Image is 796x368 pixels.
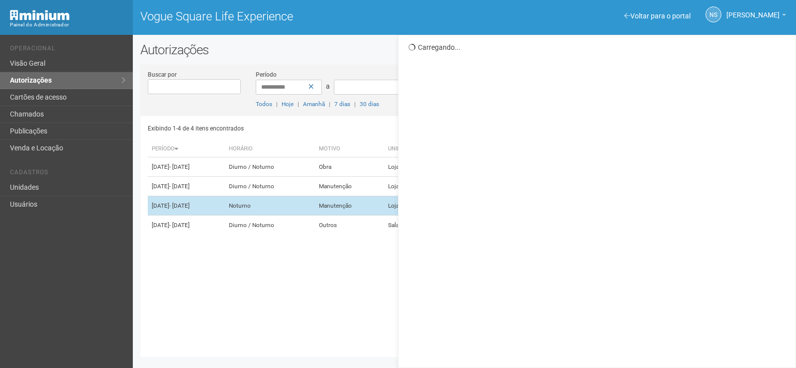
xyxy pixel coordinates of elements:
[140,42,789,57] h2: Autorizações
[140,10,457,23] h1: Vogue Square Life Experience
[148,177,225,196] td: [DATE]
[384,157,468,177] td: Loja/160
[169,222,190,229] span: - [DATE]
[384,141,468,157] th: Unidade
[169,183,190,190] span: - [DATE]
[148,196,225,216] td: [DATE]
[10,169,125,179] li: Cadastros
[148,70,177,79] label: Buscar por
[354,101,356,108] span: |
[148,157,225,177] td: [DATE]
[276,101,278,108] span: |
[169,202,190,209] span: - [DATE]
[10,20,125,29] div: Painel do Administrador
[282,101,294,108] a: Hoje
[10,10,70,20] img: Minium
[225,141,315,157] th: Horário
[384,216,468,235] td: Sala/455
[408,43,788,52] div: Carregando...
[225,157,315,177] td: Diurno / Noturno
[360,101,379,108] a: 30 dias
[225,196,315,216] td: Noturno
[10,45,125,55] li: Operacional
[315,196,384,216] td: Manutenção
[334,101,350,108] a: 7 dias
[384,196,468,216] td: Loja/108
[726,1,780,19] span: Nicolle Silva
[315,216,384,235] td: Outros
[298,101,299,108] span: |
[225,177,315,196] td: Diurno / Noturno
[148,216,225,235] td: [DATE]
[256,101,272,108] a: Todos
[384,177,468,196] td: Loja/Edícula 02
[315,177,384,196] td: Manutenção
[315,157,384,177] td: Obra
[329,101,330,108] span: |
[148,141,225,157] th: Período
[326,82,330,90] span: a
[225,216,315,235] td: Diurno / Noturno
[148,121,462,136] div: Exibindo 1-4 de 4 itens encontrados
[256,70,277,79] label: Período
[726,12,786,20] a: [PERSON_NAME]
[705,6,721,22] a: NS
[303,101,325,108] a: Amanhã
[315,141,384,157] th: Motivo
[624,12,691,20] a: Voltar para o portal
[169,163,190,170] span: - [DATE]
